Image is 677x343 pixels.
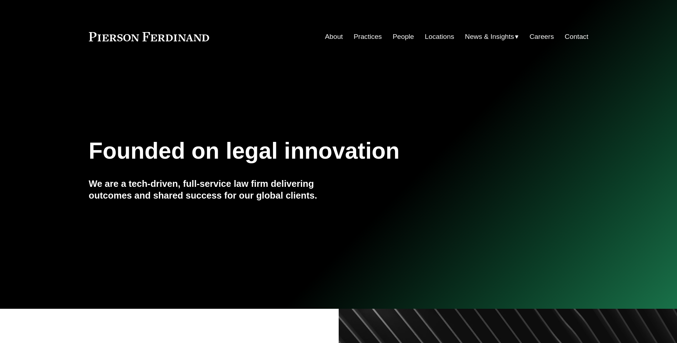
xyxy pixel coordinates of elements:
a: folder dropdown [465,30,519,43]
span: News & Insights [465,31,514,43]
a: People [393,30,414,43]
h4: We are a tech-driven, full-service law firm delivering outcomes and shared success for our global... [89,178,339,201]
a: Locations [425,30,454,43]
a: Contact [565,30,588,43]
a: About [325,30,343,43]
a: Practices [354,30,382,43]
h1: Founded on legal innovation [89,138,505,164]
a: Careers [530,30,554,43]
